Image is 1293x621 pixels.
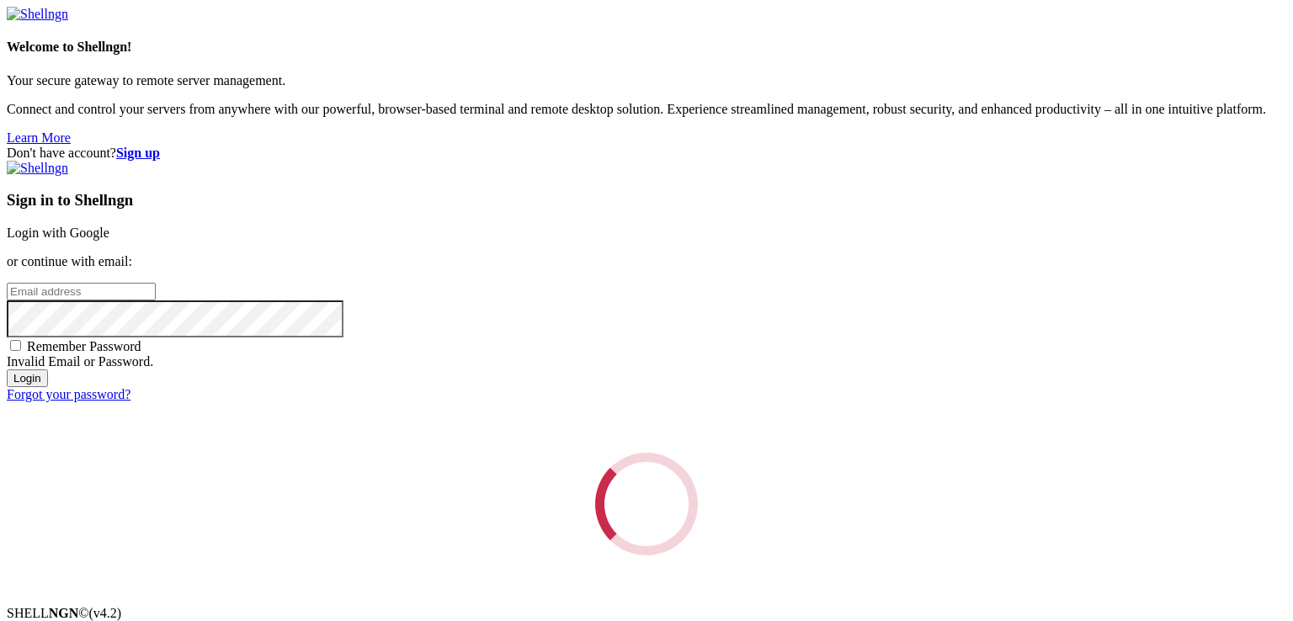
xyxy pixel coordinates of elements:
[7,102,1286,117] p: Connect and control your servers from anywhere with our powerful, browser-based terminal and remo...
[7,191,1286,210] h3: Sign in to Shellngn
[49,606,79,620] b: NGN
[10,340,21,351] input: Remember Password
[116,146,160,160] a: Sign up
[89,606,122,620] span: 4.2.0
[7,369,48,387] input: Login
[7,226,109,240] a: Login with Google
[7,387,130,401] a: Forgot your password?
[7,146,1286,161] div: Don't have account?
[7,254,1286,269] p: or continue with email:
[7,7,68,22] img: Shellngn
[7,161,68,176] img: Shellngn
[7,354,1286,369] div: Invalid Email or Password.
[7,283,156,300] input: Email address
[27,339,141,353] span: Remember Password
[7,40,1286,55] h4: Welcome to Shellngn!
[7,606,121,620] span: SHELL ©
[7,130,71,145] a: Learn More
[7,73,1286,88] p: Your secure gateway to remote server management.
[595,453,698,555] div: Loading...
